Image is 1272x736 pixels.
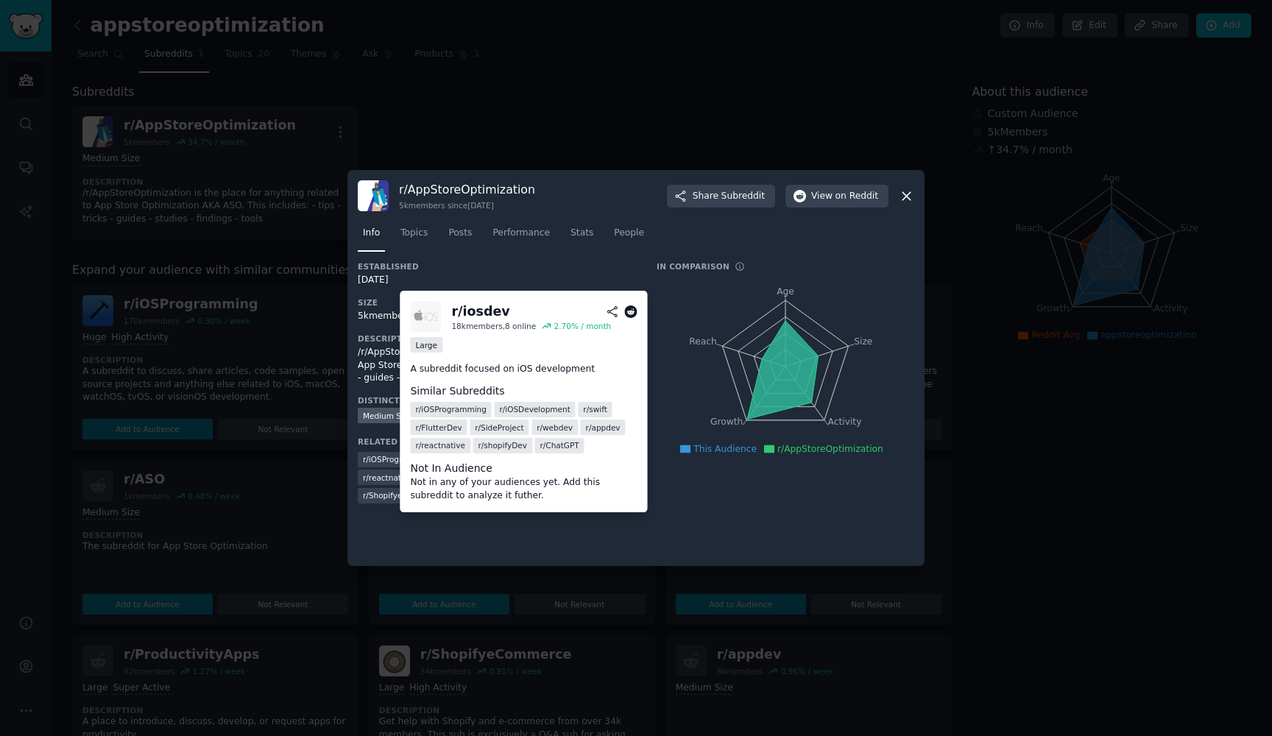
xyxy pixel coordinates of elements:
[410,461,637,476] dt: Not In Audience
[358,274,636,287] div: [DATE]
[410,363,637,376] p: A subreddit focused on iOS development
[693,190,765,203] span: Share
[399,182,535,197] h3: r/ AppStoreOptimization
[667,185,775,208] button: ShareSubreddit
[358,222,385,252] a: Info
[777,286,794,297] tspan: Age
[415,422,462,433] span: r/ FlutterDev
[410,383,637,399] dt: Similar Subreddits
[475,422,524,433] span: r/ SideProject
[410,476,637,502] dd: Not in any of your audiences yet. Add this subreddit to analyze it futher.
[478,440,526,450] span: r/ shopifyDev
[492,227,550,240] span: Performance
[358,333,636,344] h3: Description
[410,337,442,353] div: Large
[415,440,465,450] span: r/ reactnative
[537,422,573,433] span: r/ webdev
[785,185,888,208] button: Viewon Reddit
[358,180,389,211] img: AppStoreOptimization
[657,261,729,272] h3: In Comparison
[399,200,535,210] div: 5k members since [DATE]
[583,404,607,414] span: r/ swift
[363,454,434,464] span: r/ iOSProgramming
[710,417,743,428] tspan: Growth
[358,261,636,272] h3: Established
[363,473,413,483] span: r/ reactnative
[609,222,649,252] a: People
[565,222,598,252] a: Stats
[487,222,555,252] a: Performance
[689,336,717,347] tspan: Reach
[828,417,862,428] tspan: Activity
[448,227,472,240] span: Posts
[358,408,417,423] div: Medium Size
[415,404,486,414] span: r/ iOSProgramming
[554,321,612,331] div: 2.70 % / month
[540,440,579,450] span: r/ ChatGPT
[835,190,878,203] span: on Reddit
[721,190,765,203] span: Subreddit
[358,436,458,447] h3: Related Subreddits
[570,227,593,240] span: Stats
[395,222,433,252] a: Topics
[358,346,636,385] div: /r/AppStoreOptimization is the place for anything related to App Store Optimization AKA ASO. This...
[358,310,636,323] div: 5k members, 4 online now
[363,490,444,500] span: r/ ShopifyeCommerce
[358,395,463,406] h3: Distinctive Features
[358,297,636,308] h3: Size
[363,227,380,240] span: Info
[451,302,509,321] div: r/ iosdev
[443,222,477,252] a: Posts
[854,336,872,347] tspan: Size
[693,444,757,454] span: This Audience
[586,422,621,433] span: r/ appdev
[614,227,644,240] span: People
[777,444,883,454] span: r/AppStoreOptimization
[451,321,536,331] div: 18k members, 8 online
[499,404,570,414] span: r/ iOSDevelopment
[410,301,441,332] img: iosdev
[400,227,428,240] span: Topics
[811,190,878,203] span: View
